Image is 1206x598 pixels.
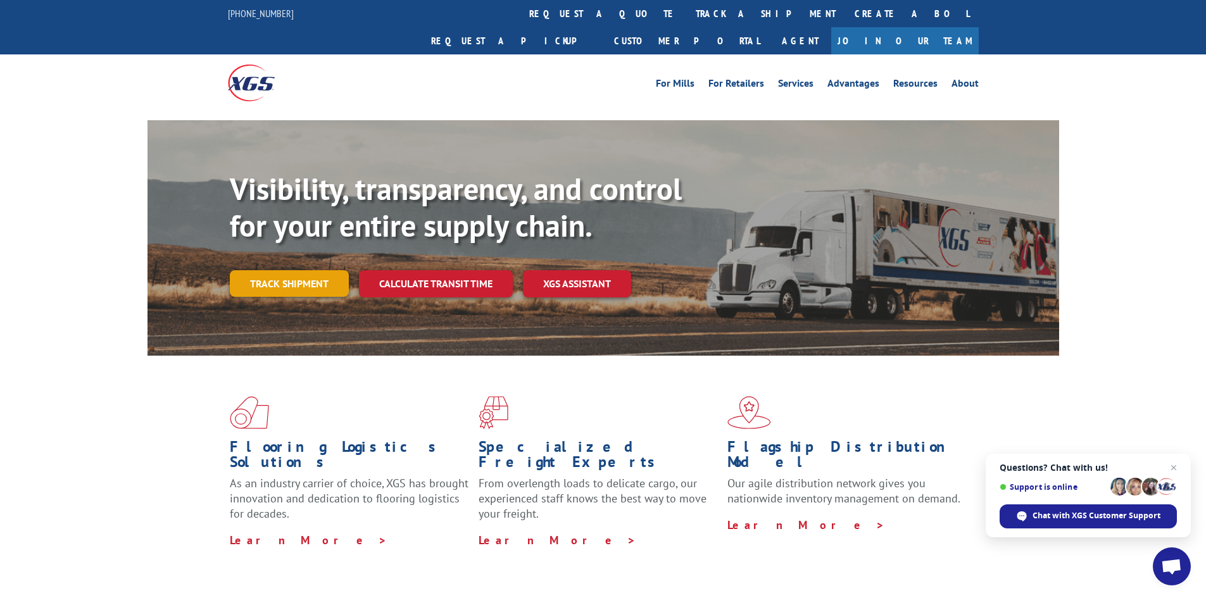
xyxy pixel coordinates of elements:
a: Services [778,78,813,92]
span: Support is online [1000,482,1106,492]
a: Agent [769,27,831,54]
span: Chat with XGS Customer Support [1033,510,1160,521]
div: Open chat [1153,547,1191,585]
a: [PHONE_NUMBER] [228,7,294,20]
h1: Flooring Logistics Solutions [230,439,469,476]
a: Advantages [827,78,879,92]
a: Track shipment [230,270,349,297]
a: For Retailers [708,78,764,92]
img: xgs-icon-focused-on-flooring-red [479,396,508,429]
b: Visibility, transparency, and control for your entire supply chain. [230,169,682,245]
span: Questions? Chat with us! [1000,463,1177,473]
span: Our agile distribution network gives you nationwide inventory management on demand. [727,476,960,506]
a: XGS ASSISTANT [523,270,631,297]
a: Join Our Team [831,27,979,54]
a: Customer Portal [605,27,769,54]
span: As an industry carrier of choice, XGS has brought innovation and dedication to flooring logistics... [230,476,468,521]
a: Request a pickup [422,27,605,54]
h1: Specialized Freight Experts [479,439,718,476]
img: xgs-icon-total-supply-chain-intelligence-red [230,396,269,429]
span: Close chat [1166,460,1181,475]
h1: Flagship Distribution Model [727,439,967,476]
a: For Mills [656,78,694,92]
img: xgs-icon-flagship-distribution-model-red [727,396,771,429]
a: Learn More > [479,533,636,547]
p: From overlength loads to delicate cargo, our experienced staff knows the best way to move your fr... [479,476,718,532]
a: Calculate transit time [359,270,513,297]
a: About [952,78,979,92]
a: Resources [893,78,938,92]
a: Learn More > [727,518,885,532]
div: Chat with XGS Customer Support [1000,504,1177,528]
a: Learn More > [230,533,387,547]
